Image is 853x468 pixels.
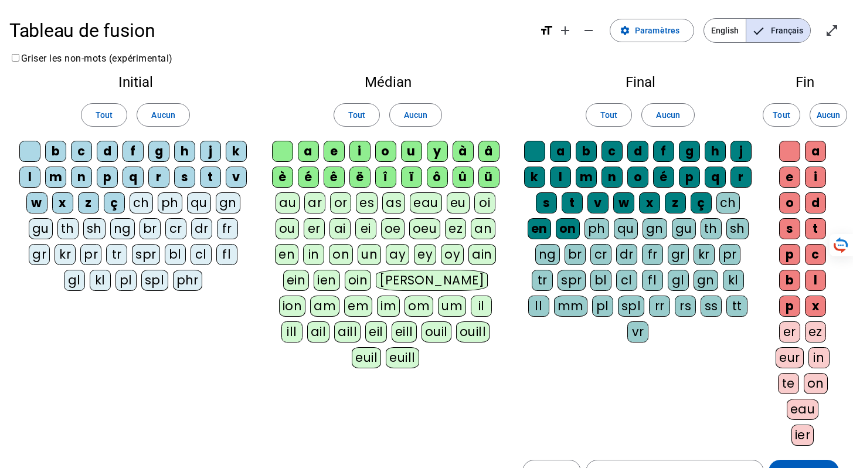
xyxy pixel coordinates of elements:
[329,218,351,239] div: ai
[672,218,696,239] div: gu
[601,167,623,188] div: n
[281,321,303,342] div: ill
[376,270,488,291] div: [PERSON_NAME]
[558,23,572,38] mat-icon: add
[705,141,726,162] div: h
[779,321,800,342] div: er
[805,270,826,291] div: l
[386,244,409,265] div: ay
[356,192,378,213] div: es
[427,167,448,188] div: ô
[358,244,381,265] div: un
[642,270,663,291] div: fl
[536,192,557,213] div: s
[375,167,396,188] div: î
[620,25,630,36] mat-icon: settings
[130,192,153,213] div: ch
[705,167,726,188] div: q
[377,296,400,317] div: im
[810,103,847,127] button: Aucun
[140,218,161,239] div: br
[272,167,293,188] div: è
[9,12,530,49] h1: Tableau de fusion
[576,167,597,188] div: m
[691,192,712,213] div: ç
[279,296,306,317] div: ion
[174,141,195,162] div: h
[668,244,689,265] div: gr
[365,321,387,342] div: eil
[165,218,186,239] div: cr
[71,141,92,162] div: c
[78,192,99,213] div: z
[532,270,553,291] div: tr
[132,244,160,265] div: spr
[556,218,580,239] div: on
[334,103,380,127] button: Tout
[80,244,101,265] div: pr
[106,244,127,265] div: tr
[349,167,371,188] div: ë
[746,19,810,42] span: Français
[29,244,50,265] div: gr
[592,296,613,317] div: pl
[104,192,125,213] div: ç
[29,218,53,239] div: gu
[565,244,586,265] div: br
[554,296,587,317] div: mm
[474,192,495,213] div: oi
[283,270,310,291] div: ein
[438,296,466,317] div: um
[639,192,660,213] div: x
[382,192,405,213] div: as
[453,141,474,162] div: à
[668,270,689,291] div: gl
[627,141,648,162] div: d
[191,218,212,239] div: dr
[653,141,674,162] div: f
[528,296,549,317] div: ll
[679,141,700,162] div: g
[389,103,442,127] button: Aucun
[45,167,66,188] div: m
[600,108,617,122] span: Tout
[83,218,106,239] div: sh
[200,141,221,162] div: j
[217,218,238,239] div: fr
[173,270,203,291] div: phr
[191,244,212,265] div: cl
[704,19,746,42] span: English
[304,218,325,239] div: er
[779,192,800,213] div: o
[805,141,826,162] div: a
[791,425,814,446] div: ier
[271,75,505,89] h2: Médian
[216,192,240,213] div: gn
[456,321,490,342] div: ouill
[805,296,826,317] div: x
[601,141,623,162] div: c
[375,141,396,162] div: o
[137,103,189,127] button: Aucun
[820,19,844,42] button: Entrer en plein écran
[627,321,648,342] div: vr
[19,167,40,188] div: l
[562,192,583,213] div: t
[576,141,597,162] div: b
[57,218,79,239] div: th
[110,218,135,239] div: ng
[334,321,361,342] div: aill
[441,244,464,265] div: oy
[805,218,826,239] div: t
[808,347,830,368] div: in
[616,270,637,291] div: cl
[187,192,211,213] div: qu
[614,218,638,239] div: qu
[414,244,436,265] div: ey
[726,218,749,239] div: sh
[805,321,826,342] div: ez
[558,270,586,291] div: spr
[298,167,319,188] div: é
[96,108,113,122] span: Tout
[64,270,85,291] div: gl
